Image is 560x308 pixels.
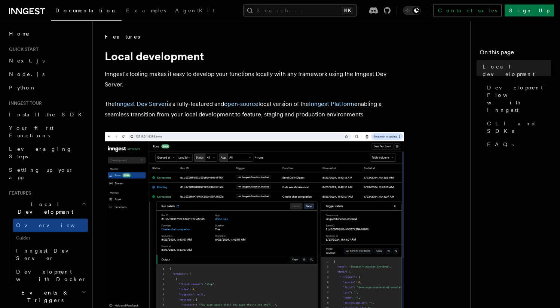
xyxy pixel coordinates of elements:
[6,198,88,219] button: Local Development
[6,289,82,304] span: Events & Triggers
[487,141,514,148] span: FAQs
[6,54,88,67] a: Next.js
[6,100,42,106] span: Inngest tour
[6,286,88,307] button: Events & Triggers
[9,30,30,37] span: Home
[13,244,88,265] a: Inngest Dev Server
[6,67,88,81] a: Node.js
[105,99,404,120] p: The is a fully-featured and local version of the enabling a seamless transition from your local d...
[403,6,421,15] button: Toggle dark mode
[6,46,39,52] span: Quick start
[16,248,80,261] span: Inngest Dev Server
[16,222,93,228] span: Overview
[484,81,551,117] a: Development Flow with Inngest
[487,84,551,114] span: Development Flow with Inngest
[13,232,88,244] span: Guides
[6,142,88,163] a: Leveraging Steps
[9,167,73,180] span: Setting up your app
[6,219,88,286] div: Local Development
[6,201,82,216] span: Local Development
[505,4,554,16] a: Sign Up
[433,4,502,16] a: Contact sales
[9,112,86,118] span: Install the SDK
[9,58,45,64] span: Next.js
[6,163,88,184] a: Setting up your app
[13,219,88,232] a: Overview
[105,33,140,40] span: Features
[224,100,258,107] a: open-source
[487,120,551,135] span: CLI and SDKs
[6,81,88,94] a: Python
[480,60,551,81] a: Local development
[105,69,404,90] p: Inngest's tooling makes it easy to develop your functions locally with any framework using the In...
[171,2,219,20] a: AgentKit
[126,7,166,13] span: Examples
[9,71,45,77] span: Node.js
[6,108,88,121] a: Install the SDK
[9,146,72,159] span: Leveraging Steps
[309,100,354,107] a: Inngest Platform
[115,100,167,107] a: Inngest Dev Server
[51,2,122,21] a: Documentation
[6,27,88,40] a: Home
[484,138,551,151] a: FAQs
[243,4,357,16] button: Search...⌘K
[483,63,551,78] span: Local development
[175,7,215,13] span: AgentKit
[342,7,352,14] kbd: ⌘K
[105,49,404,63] h1: Local development
[480,48,551,60] h4: On this page
[16,269,86,282] span: Development with Docker
[6,121,88,142] a: Your first Functions
[55,7,117,13] span: Documentation
[9,85,36,91] span: Python
[122,2,171,20] a: Examples
[13,265,88,286] a: Development with Docker
[6,190,31,196] span: Features
[9,125,53,138] span: Your first Functions
[484,117,551,138] a: CLI and SDKs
